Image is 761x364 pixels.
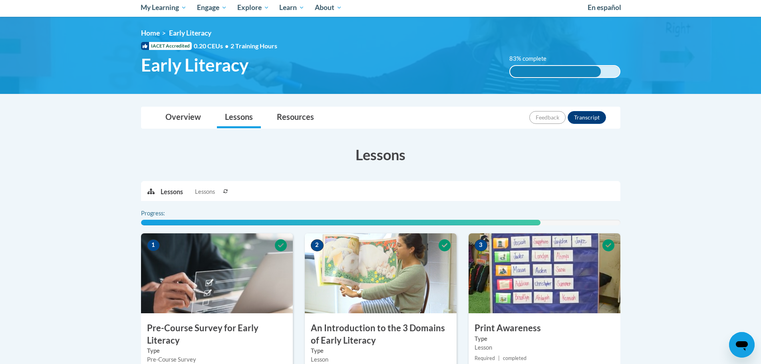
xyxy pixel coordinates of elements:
span: Learn [279,3,304,12]
a: Home [141,29,160,37]
div: 83% complete [510,66,601,77]
label: Progress: [141,209,187,218]
span: 2 [311,239,324,251]
iframe: Button to launch messaging window [729,332,755,358]
span: Lessons [195,187,215,196]
label: Type [147,346,287,355]
div: Lesson [311,355,451,364]
span: My Learning [141,3,187,12]
span: About [315,3,342,12]
label: Type [311,346,451,355]
span: Early Literacy [169,29,211,37]
span: Explore [237,3,269,12]
img: Course Image [305,233,457,313]
h3: Lessons [141,145,620,165]
span: 1 [147,239,160,251]
a: Overview [157,107,209,128]
span: • [225,42,228,50]
span: IACET Accredited [141,42,192,50]
button: Transcript [568,111,606,124]
span: | [498,355,500,361]
img: Course Image [469,233,620,313]
div: Lesson [475,343,614,352]
span: En español [588,3,621,12]
span: 2 Training Hours [230,42,277,50]
a: Resources [269,107,322,128]
span: 0.20 CEUs [194,42,230,50]
span: Required [475,355,495,361]
div: Pre-Course Survey [147,355,287,364]
img: Course Image [141,233,293,313]
h3: Pre-Course Survey for Early Literacy [141,322,293,347]
span: Early Literacy [141,54,248,76]
span: Engage [197,3,227,12]
h3: An Introduction to the 3 Domains of Early Literacy [305,322,457,347]
p: Lessons [161,187,183,196]
a: Lessons [217,107,261,128]
label: Type [475,334,614,343]
button: Feedback [529,111,566,124]
label: 83% complete [509,54,555,63]
h3: Print Awareness [469,322,620,334]
span: 3 [475,239,487,251]
span: completed [503,355,527,361]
